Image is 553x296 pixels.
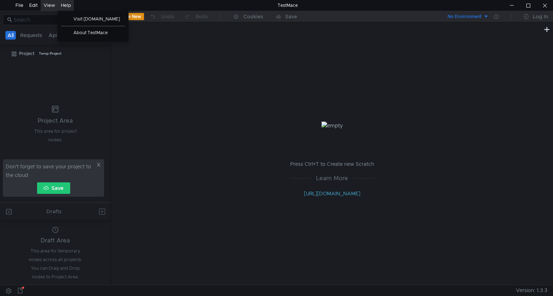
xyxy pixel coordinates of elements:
div: Project [19,48,35,59]
div: Log In [533,12,548,21]
button: Redo [179,11,213,22]
p: Press Ctrl+T to Create new Scratch [290,160,374,168]
a: [URL][DOMAIN_NAME] [304,190,360,197]
span: Version: 1.3.3 [516,285,547,296]
div: Cookies [243,12,263,21]
img: empty [322,122,343,129]
div: Temp Project [39,48,62,59]
button: Api [46,31,59,40]
div: No Environment [448,13,482,20]
button: Create New [114,13,144,20]
div: Drafts [46,207,62,216]
span: Don't forget to save your project to the cloud [6,162,95,179]
input: Search... [14,16,89,24]
button: All [5,31,16,40]
div: Save [285,14,297,19]
button: Save [37,182,70,194]
span: Learn More [310,174,354,183]
button: No Environment [439,11,489,22]
div: Redo [195,12,208,21]
div: Undo [161,12,174,21]
button: Undo [144,11,179,22]
button: Requests [18,31,44,40]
